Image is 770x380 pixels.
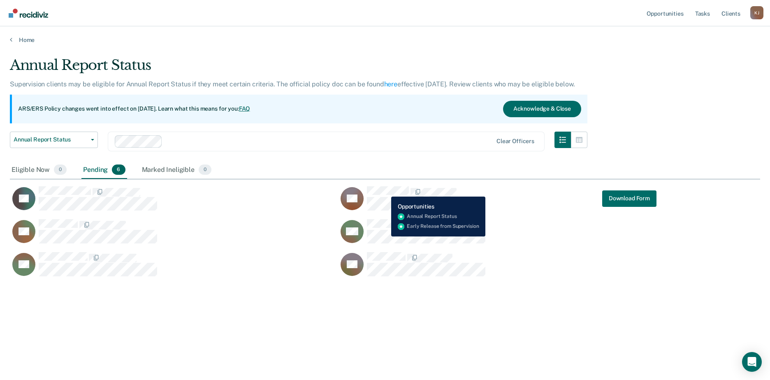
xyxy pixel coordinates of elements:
[14,136,88,143] span: Annual Report Status
[10,252,338,285] div: CaseloadOpportunityCell-03064938
[750,6,763,19] div: K J
[10,36,760,44] a: Home
[9,9,48,18] img: Recidiviz
[602,190,656,207] a: Navigate to form link
[338,252,666,285] div: CaseloadOpportunityCell-06279147
[239,105,250,112] a: FAQ
[602,190,656,207] button: Download Form
[742,352,762,372] div: Open Intercom Messenger
[81,161,127,179] div: Pending6
[503,101,581,117] button: Acknowledge & Close
[54,165,67,175] span: 0
[750,6,763,19] button: Profile dropdown button
[112,165,125,175] span: 6
[10,80,575,88] p: Supervision clients may be eligible for Annual Report Status if they meet certain criteria. The o...
[10,57,587,80] div: Annual Report Status
[338,219,666,252] div: CaseloadOpportunityCell-02694527
[140,161,213,179] div: Marked Ineligible0
[18,105,250,113] p: ARS/ERS Policy changes went into effect on [DATE]. Learn what this means for you:
[338,186,666,219] div: CaseloadOpportunityCell-04165753
[496,138,534,145] div: Clear officers
[384,80,397,88] a: here
[10,186,338,219] div: CaseloadOpportunityCell-02854882
[10,219,338,252] div: CaseloadOpportunityCell-03988183
[10,132,98,148] button: Annual Report Status
[10,161,68,179] div: Eligible Now0
[199,165,211,175] span: 0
